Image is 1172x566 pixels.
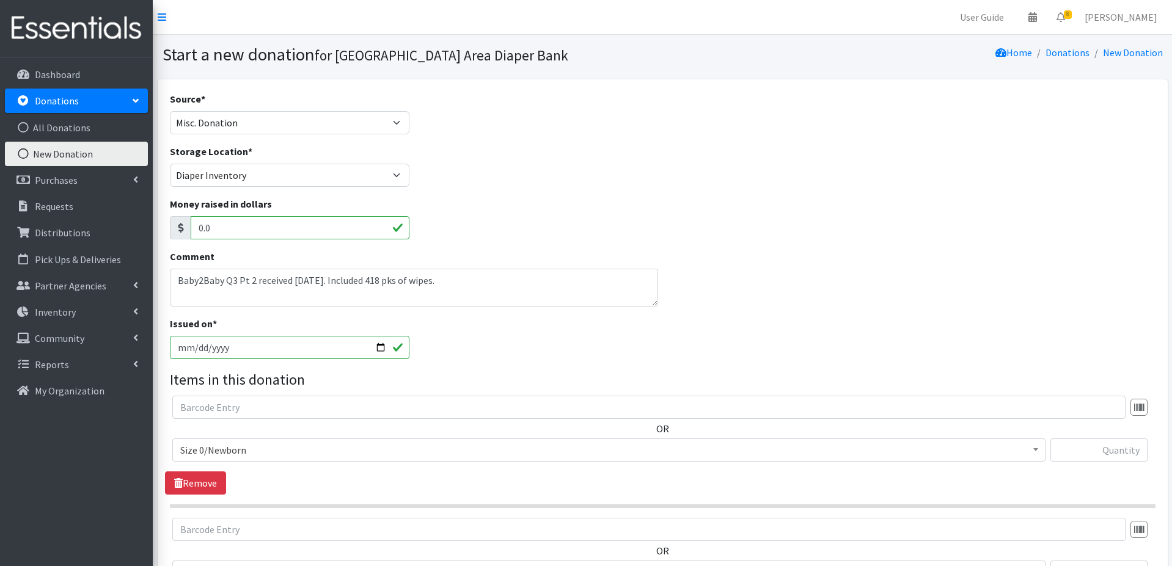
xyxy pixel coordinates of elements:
[1047,5,1075,29] a: 8
[172,438,1046,462] span: Size 0/Newborn
[172,518,1126,541] input: Barcode Entry
[315,46,568,64] small: for [GEOGRAPHIC_DATA] Area Diaper Bank
[170,249,214,264] label: Comment
[5,194,148,219] a: Requests
[5,274,148,298] a: Partner Agencies
[35,332,84,344] p: Community
[950,5,1014,29] a: User Guide
[35,95,79,107] p: Donations
[5,168,148,192] a: Purchases
[1075,5,1167,29] a: [PERSON_NAME]
[35,200,73,212] p: Requests
[5,352,148,377] a: Reports
[248,145,252,158] abbr: required
[35,306,76,318] p: Inventory
[995,46,1032,59] a: Home
[213,317,217,330] abbr: required
[1050,438,1148,462] input: Quantity
[5,8,148,49] img: HumanEssentials
[5,89,148,113] a: Donations
[172,396,1126,419] input: Barcode Entry
[656,421,669,436] label: OR
[170,92,205,106] label: Source
[1064,10,1072,19] span: 8
[1046,46,1090,59] a: Donations
[170,144,252,159] label: Storage Location
[1103,46,1163,59] a: New Donation
[5,300,148,324] a: Inventory
[5,142,148,166] a: New Donation
[5,62,148,87] a: Dashboard
[35,68,80,81] p: Dashboard
[35,280,106,292] p: Partner Agencies
[35,358,69,371] p: Reports
[201,93,205,105] abbr: required
[35,174,78,186] p: Purchases
[5,326,148,350] a: Community
[5,379,148,403] a: My Organization
[165,471,226,495] a: Remove
[35,253,121,266] p: Pick Ups & Deliveries
[163,44,658,65] h1: Start a new donation
[170,369,1156,391] legend: Items in this donation
[180,441,1038,459] span: Size 0/Newborn
[35,385,104,397] p: My Organization
[5,247,148,272] a: Pick Ups & Deliveries
[35,227,90,239] p: Distributions
[170,316,217,331] label: Issued on
[5,115,148,140] a: All Donations
[656,543,669,558] label: OR
[170,197,272,211] label: Money raised in dollars
[5,220,148,245] a: Distributions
